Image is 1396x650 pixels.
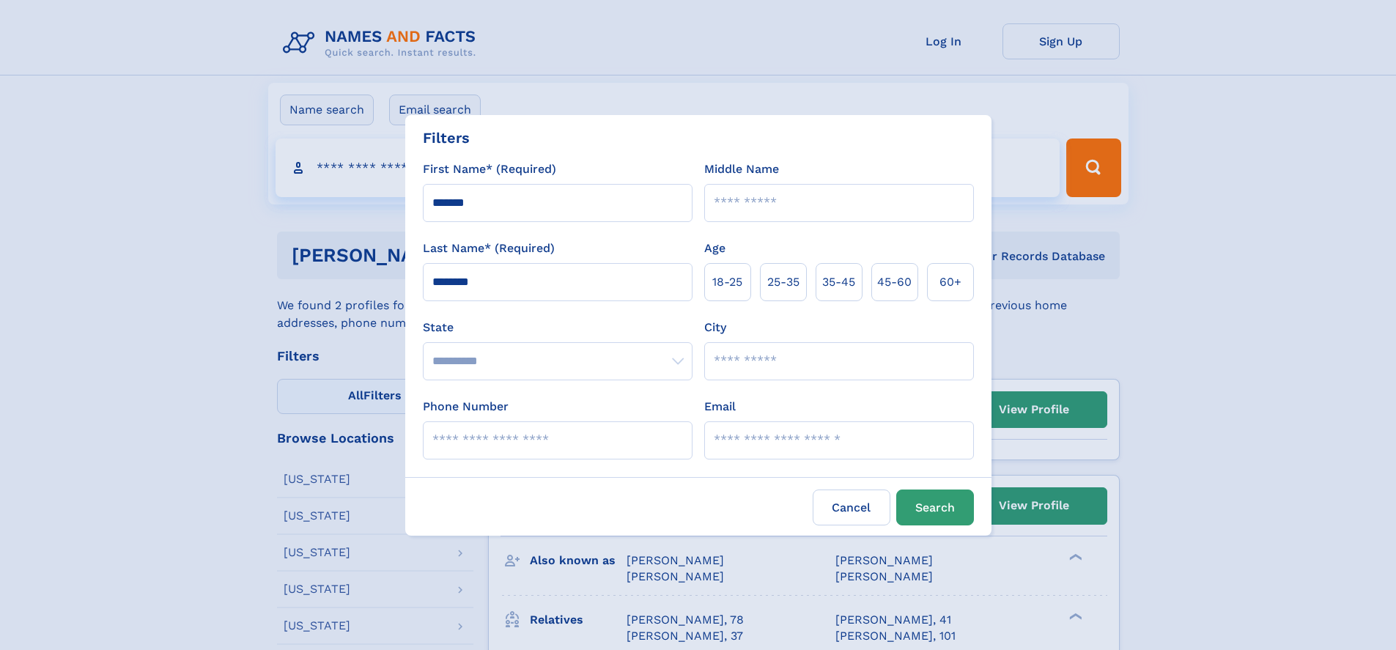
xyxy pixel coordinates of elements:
span: 25‑35 [767,273,799,291]
span: 35‑45 [822,273,855,291]
label: Email [704,398,736,416]
button: Search [896,490,974,525]
label: State [423,319,693,336]
label: Middle Name [704,160,779,178]
label: Phone Number [423,398,509,416]
div: Filters [423,127,470,149]
label: Last Name* (Required) [423,240,555,257]
label: City [704,319,726,336]
label: First Name* (Required) [423,160,556,178]
label: Age [704,240,725,257]
label: Cancel [813,490,890,525]
span: 60+ [939,273,961,291]
span: 45‑60 [877,273,912,291]
span: 18‑25 [712,273,742,291]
